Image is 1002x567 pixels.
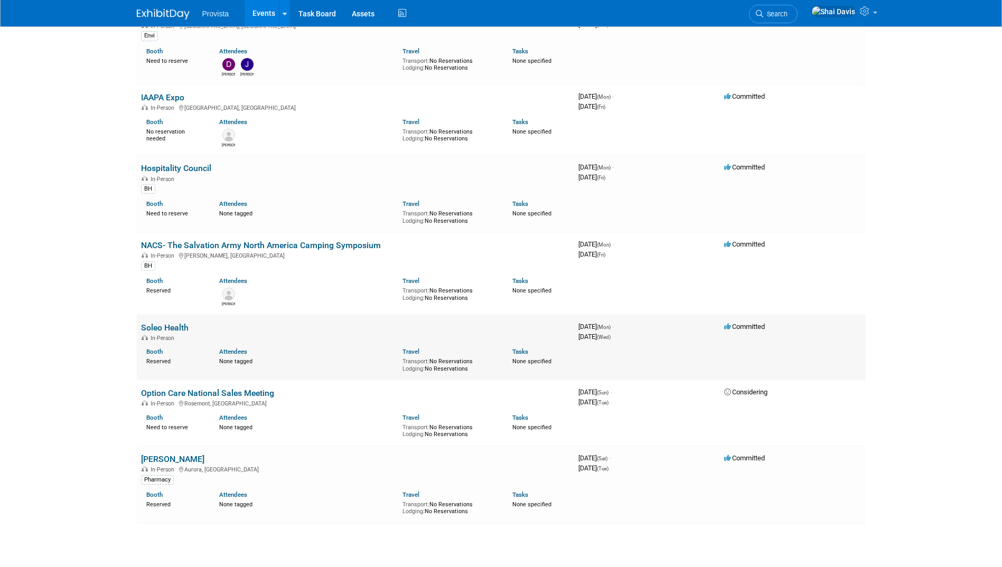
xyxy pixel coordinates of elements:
[219,356,395,365] div: None tagged
[597,466,608,471] span: (Tue)
[146,348,163,355] a: Booth
[222,141,235,148] div: Dean Dennerline
[402,499,497,515] div: No Reservations No Reservations
[612,92,614,100] span: -
[402,208,497,224] div: No Reservations No Reservations
[724,240,765,248] span: Committed
[578,163,614,171] span: [DATE]
[578,102,605,110] span: [DATE]
[240,71,254,77] div: Jeff Lawrence
[402,414,419,421] a: Travel
[141,323,189,333] a: Soleo Health
[402,424,429,431] span: Transport:
[578,92,614,100] span: [DATE]
[402,135,425,142] span: Lodging:
[724,163,765,171] span: Committed
[402,431,425,438] span: Lodging:
[612,163,614,171] span: -
[512,491,528,498] a: Tasks
[146,422,204,431] div: Need to reserve
[202,10,229,18] span: Provista
[402,200,419,207] a: Travel
[597,252,605,258] span: (Fri)
[219,499,395,508] div: None tagged
[142,176,148,181] img: In-Person Event
[512,128,551,135] span: None specified
[402,348,419,355] a: Travel
[142,466,148,471] img: In-Person Event
[597,175,605,181] span: (Fri)
[811,6,856,17] img: Shai Davis
[512,348,528,355] a: Tasks
[402,55,497,72] div: No Reservations No Reservations
[578,21,608,29] span: [DATE]
[512,200,528,207] a: Tasks
[597,104,605,110] span: (Fri)
[151,252,177,259] span: In-Person
[578,323,614,330] span: [DATE]
[612,323,614,330] span: -
[512,210,551,217] span: None specified
[402,277,419,285] a: Travel
[142,252,148,258] img: In-Person Event
[578,240,614,248] span: [DATE]
[402,422,497,438] div: No Reservations No Reservations
[597,324,611,330] span: (Mon)
[219,414,247,421] a: Attendees
[597,242,611,248] span: (Mon)
[219,348,247,355] a: Attendees
[402,58,429,64] span: Transport:
[142,105,148,110] img: In-Person Event
[612,240,614,248] span: -
[597,390,608,395] span: (Sun)
[219,208,395,218] div: None tagged
[222,71,235,77] div: Debbie Treat
[222,58,235,71] img: Debbie Treat
[402,356,497,372] div: No Reservations No Reservations
[141,240,381,250] a: NACS- The Salvation Army North America Camping Symposium
[512,424,551,431] span: None specified
[219,422,395,431] div: None tagged
[749,5,798,23] a: Search
[402,358,429,365] span: Transport:
[578,333,611,341] span: [DATE]
[219,277,247,285] a: Attendees
[597,400,608,405] span: (Tue)
[141,388,274,398] a: Option Care National Sales Meeting
[137,9,190,20] img: ExhibitDay
[141,92,184,102] a: IAAPA Expo
[402,118,419,126] a: Travel
[402,295,425,301] span: Lodging:
[146,499,204,508] div: Reserved
[402,64,425,71] span: Lodging:
[402,210,429,217] span: Transport:
[597,165,611,171] span: (Mon)
[724,92,765,100] span: Committed
[597,22,608,28] span: (Thu)
[402,508,425,515] span: Lodging:
[219,200,247,207] a: Attendees
[578,173,605,181] span: [DATE]
[151,335,177,342] span: In-Person
[219,118,247,126] a: Attendees
[402,501,429,508] span: Transport:
[402,48,419,55] a: Travel
[763,10,788,18] span: Search
[141,103,570,111] div: [GEOGRAPHIC_DATA], [GEOGRAPHIC_DATA]
[578,388,612,396] span: [DATE]
[146,55,204,65] div: Need to reserve
[512,414,528,421] a: Tasks
[142,335,148,340] img: In-Person Event
[219,48,247,55] a: Attendees
[578,464,608,472] span: [DATE]
[609,454,611,462] span: -
[402,126,497,143] div: No Reservations No Reservations
[512,501,551,508] span: None specified
[597,94,611,100] span: (Mon)
[402,218,425,224] span: Lodging:
[402,128,429,135] span: Transport:
[151,400,177,407] span: In-Person
[141,399,570,407] div: Rosemont, [GEOGRAPHIC_DATA]
[241,58,254,71] img: Jeff Lawrence
[141,261,155,271] div: BH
